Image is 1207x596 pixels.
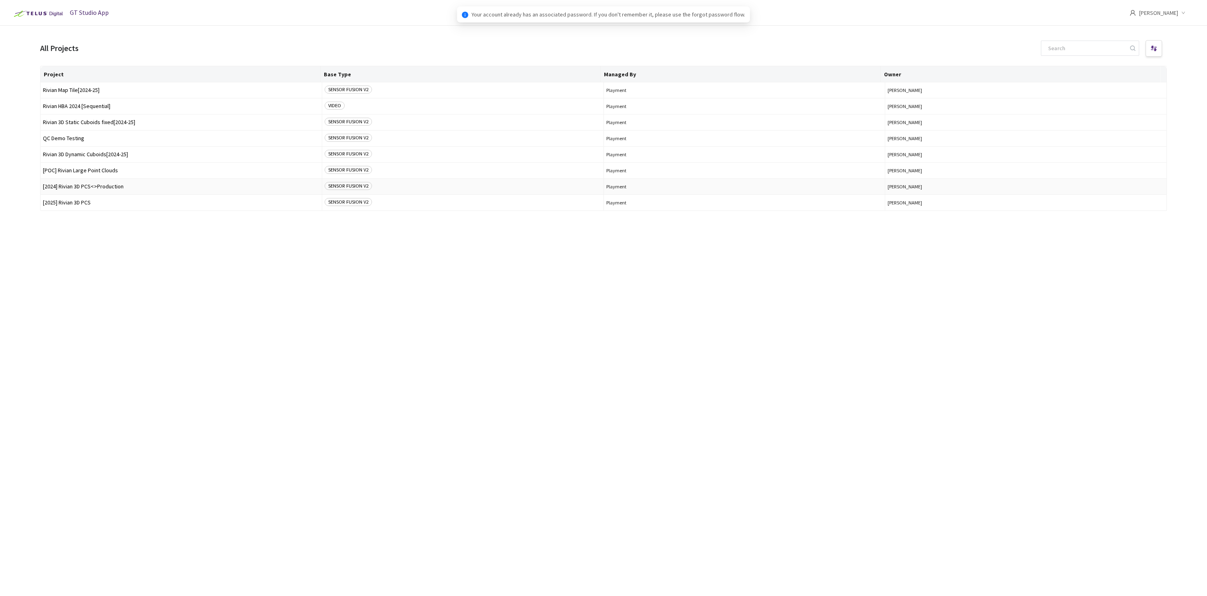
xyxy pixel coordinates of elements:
[321,66,601,82] th: Base Type
[325,182,372,190] span: SENSOR FUSION V2
[888,135,1164,141] span: [PERSON_NAME]
[606,200,883,206] span: Playment
[606,184,883,190] span: Playment
[606,135,883,141] span: Playment
[606,167,883,173] span: Playment
[888,200,1164,206] span: [PERSON_NAME]
[462,12,468,18] span: info-circle
[43,135,319,141] span: QC Demo Testing
[325,86,372,94] span: SENSOR FUSION V2
[325,198,372,206] span: SENSOR FUSION V2
[606,103,883,109] span: Playment
[43,200,319,206] span: [2025] Rivian 3D PCS
[325,166,372,174] span: SENSOR FUSION V2
[325,134,372,142] span: SENSOR FUSION V2
[10,7,65,20] img: Telus
[888,167,1164,173] span: [PERSON_NAME]
[43,119,319,125] span: Rivian 3D Static Cuboids fixed[2024-25]
[325,118,372,126] span: SENSOR FUSION V2
[43,184,319,190] span: [2024] Rivian 3D PCS<>Production
[1130,10,1136,16] span: user
[888,103,1164,109] span: [PERSON_NAME]
[471,10,745,19] span: Your account already has an associated password. If you don't remember it, please use the forgot ...
[41,66,321,82] th: Project
[888,184,1164,190] span: [PERSON_NAME]
[606,151,883,157] span: Playment
[1181,11,1185,15] span: down
[606,119,883,125] span: Playment
[888,151,1164,157] span: [PERSON_NAME]
[881,66,1161,82] th: Owner
[43,151,319,157] span: Rivian 3D Dynamic Cuboids[2024-25]
[43,103,319,109] span: Rivian HBA 2024 [Sequential]
[606,87,883,93] span: Playment
[40,42,79,54] div: All Projects
[888,87,1164,93] span: [PERSON_NAME]
[325,150,372,158] span: SENSOR FUSION V2
[601,66,881,82] th: Managed By
[1043,41,1129,55] input: Search
[43,167,319,173] span: [POC] Rivian Large Point Clouds
[888,119,1164,125] span: [PERSON_NAME]
[70,8,109,16] span: GT Studio App
[325,102,345,110] span: VIDEO
[43,87,319,93] span: Rivian Map Tile[2024-25]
